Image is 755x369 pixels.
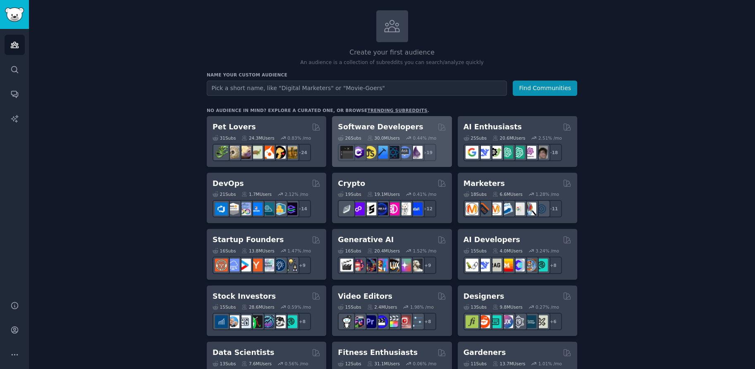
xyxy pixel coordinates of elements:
[294,313,311,330] div: + 8
[241,248,274,254] div: 13.8M Users
[363,202,376,215] img: ethstaker
[238,202,251,215] img: Docker_DevOps
[261,146,274,159] img: cockatiel
[352,259,365,271] img: dalle2
[419,200,436,217] div: + 12
[545,313,562,330] div: + 6
[375,146,388,159] img: iOSProgramming
[464,291,504,302] h2: Designers
[340,146,353,159] img: software
[500,146,513,159] img: chatgpt_promptDesign
[338,235,394,245] h2: Generative AI
[261,315,274,328] img: StocksAndTrading
[477,259,490,271] img: DeepSeek
[238,146,251,159] img: leopardgeckos
[287,304,311,310] div: 0.59 % /mo
[523,315,536,328] img: learndesign
[227,315,239,328] img: ValueInvesting
[375,202,388,215] img: web3
[367,135,400,141] div: 30.0M Users
[410,304,434,310] div: 1.98 % /mo
[363,259,376,271] img: deepdream
[273,202,286,215] img: aws_cdk
[523,259,536,271] img: llmops
[512,146,525,159] img: chatgpt_prompts_
[207,59,577,67] p: An audience is a collection of subreddits you can search/analyze quickly
[215,146,228,159] img: herpetology
[215,315,228,328] img: dividends
[213,122,256,132] h2: Pet Lovers
[250,315,263,328] img: Trading
[512,315,525,328] img: userexperience
[352,202,365,215] img: 0xPolygon
[477,146,490,159] img: DeepSeek
[492,135,525,141] div: 20.6M Users
[413,135,437,141] div: 0.44 % /mo
[492,191,523,197] div: 6.6M Users
[419,313,436,330] div: + 8
[387,146,399,159] img: reactnative
[410,315,423,328] img: postproduction
[413,191,437,197] div: 0.41 % /mo
[500,315,513,328] img: UXDesign
[466,202,478,215] img: content_marketing
[287,248,311,254] div: 1.47 % /mo
[238,259,251,271] img: startup
[387,315,399,328] img: finalcutpro
[215,259,228,271] img: EntrepreneurRideAlong
[535,315,548,328] img: UX_Design
[338,248,361,254] div: 16 Sub s
[213,135,236,141] div: 31 Sub s
[273,259,286,271] img: Entrepreneurship
[338,291,392,302] h2: Video Editors
[213,248,236,254] div: 16 Sub s
[338,179,365,189] h2: Crypto
[213,304,236,310] div: 15 Sub s
[477,202,490,215] img: bigseo
[250,202,263,215] img: DevOpsLinks
[294,257,311,274] div: + 9
[489,202,502,215] img: AskMarketing
[464,304,487,310] div: 13 Sub s
[250,259,263,271] img: ycombinator
[273,315,286,328] img: swingtrading
[398,259,411,271] img: starryai
[535,259,548,271] img: AIDevelopersSociety
[375,259,388,271] img: sdforall
[387,202,399,215] img: defiblockchain
[213,361,236,367] div: 13 Sub s
[363,146,376,159] img: learnjavascript
[492,248,523,254] div: 4.0M Users
[352,146,365,159] img: csharp
[535,248,559,254] div: 3.24 % /mo
[523,202,536,215] img: MarketingResearch
[352,315,365,328] img: editors
[492,304,523,310] div: 9.8M Users
[538,135,562,141] div: 2.51 % /mo
[500,259,513,271] img: MistralAI
[410,146,423,159] img: elixir
[285,361,308,367] div: 0.56 % /mo
[340,202,353,215] img: ethfinance
[273,146,286,159] img: PetAdvice
[213,348,274,358] h2: Data Scientists
[464,361,487,367] div: 11 Sub s
[294,144,311,161] div: + 24
[535,191,559,197] div: 1.28 % /mo
[535,304,559,310] div: 0.27 % /mo
[207,107,429,113] div: No audience in mind? Explore a curated one, or browse .
[241,304,274,310] div: 28.6M Users
[466,315,478,328] img: typography
[387,259,399,271] img: FluxAI
[419,144,436,161] div: + 19
[367,248,400,254] div: 20.4M Users
[523,146,536,159] img: OpenAIDev
[466,146,478,159] img: GoogleGeminiAI
[241,135,274,141] div: 24.3M Users
[261,259,274,271] img: indiehackers
[227,259,239,271] img: SaaS
[512,202,525,215] img: googleads
[207,48,577,58] h2: Create your first audience
[338,348,418,358] h2: Fitness Enthusiasts
[338,361,361,367] div: 12 Sub s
